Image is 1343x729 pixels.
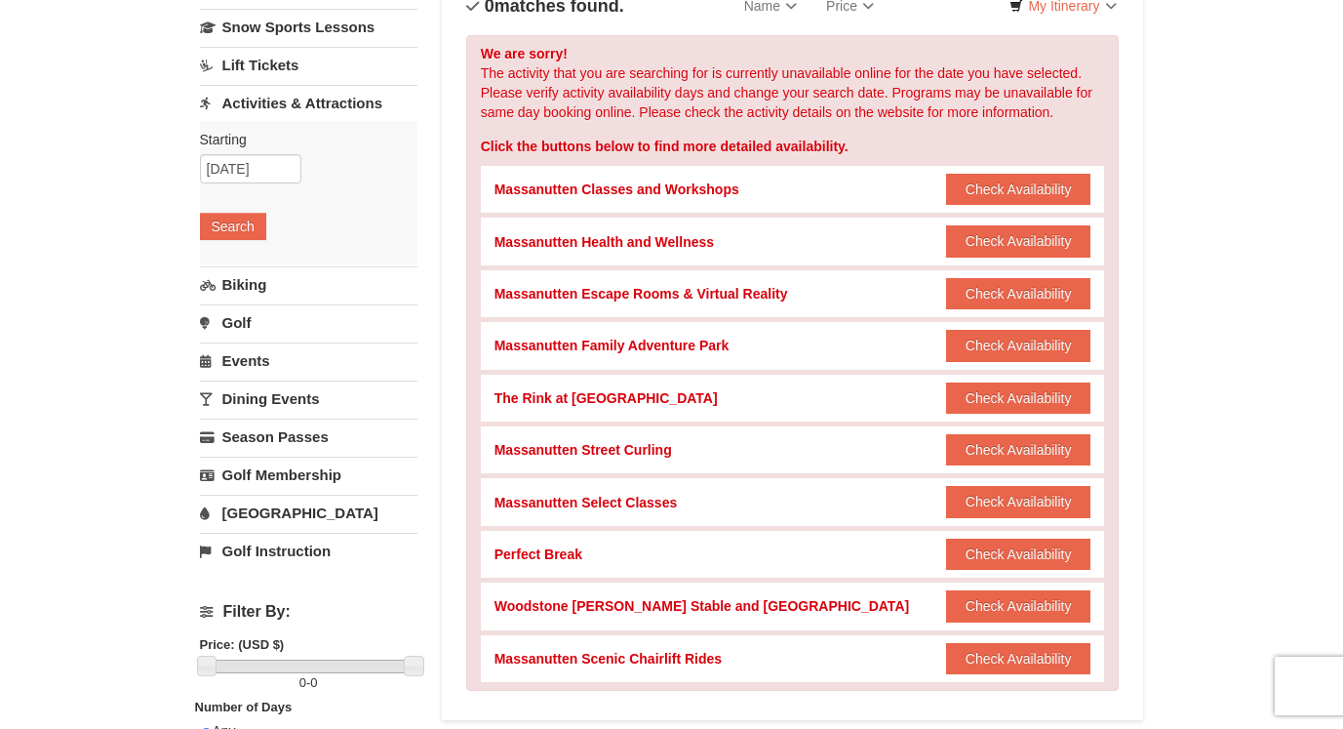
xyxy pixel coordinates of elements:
button: Check Availability [946,383,1091,414]
button: Check Availability [946,330,1091,361]
a: Golf Membership [200,457,417,493]
span: 0 [299,675,306,690]
label: - [200,673,417,693]
div: Massanutten Classes and Workshops [494,180,739,199]
a: Season Passes [200,419,417,455]
strong: We are sorry! [481,46,568,61]
div: Massanutten Health and Wellness [494,232,714,252]
div: Massanutten Scenic Chairlift Rides [494,649,722,668]
button: Check Availability [946,590,1091,622]
button: Check Availability [946,174,1091,205]
a: Golf Instruction [200,533,417,569]
a: [GEOGRAPHIC_DATA] [200,495,417,531]
a: Snow Sports Lessons [200,9,417,45]
button: Check Availability [946,225,1091,257]
a: Dining Events [200,381,417,417]
button: Search [200,213,266,240]
strong: Price: (USD $) [200,637,285,652]
div: Click the buttons below to find more detailed availability. [481,137,1105,156]
h4: Filter By: [200,603,417,621]
div: Massanutten Escape Rooms & Virtual Reality [494,284,788,304]
a: Events [200,343,417,379]
button: Check Availability [946,278,1091,309]
div: Massanutten Select Classes [494,493,678,512]
button: Check Availability [946,539,1091,570]
div: Perfect Break [494,545,582,564]
a: Activities & Attractions [200,85,417,121]
div: Massanutten Street Curling [494,440,672,460]
button: Check Availability [946,643,1091,674]
span: 0 [310,675,317,690]
label: Starting [200,130,403,149]
button: Check Availability [946,434,1091,466]
a: Golf [200,304,417,341]
div: Woodstone [PERSON_NAME] Stable and [GEOGRAPHIC_DATA] [494,596,909,616]
strong: Number of Days [195,700,293,714]
div: Massanutten Family Adventure Park [494,336,730,355]
div: The activity that you are searching for is currently unavailable online for the date you have sel... [466,35,1120,691]
a: Lift Tickets [200,47,417,83]
div: The Rink at [GEOGRAPHIC_DATA] [494,388,718,408]
button: Check Availability [946,486,1091,517]
a: Biking [200,266,417,303]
